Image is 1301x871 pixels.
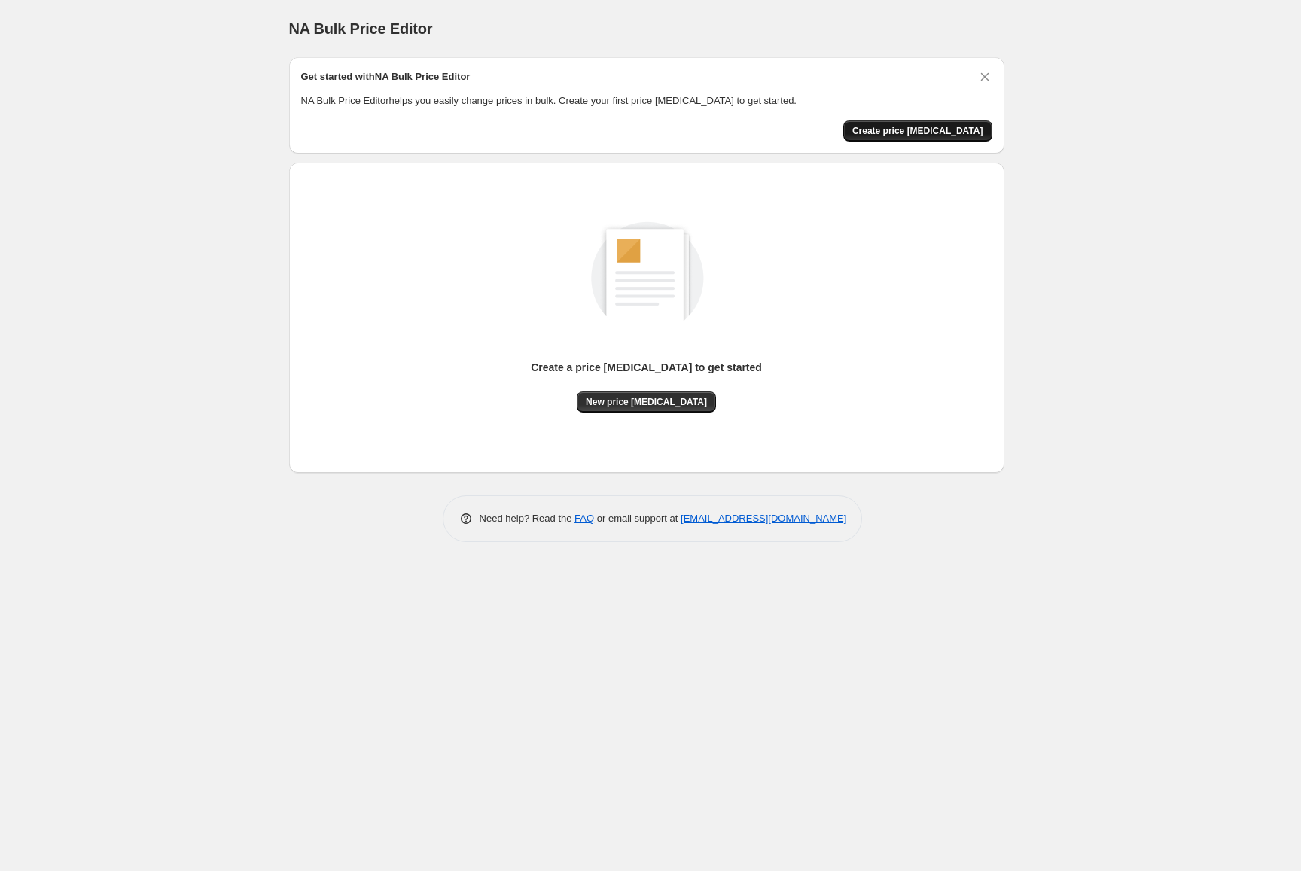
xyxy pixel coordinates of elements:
button: New price [MEDICAL_DATA] [577,391,716,413]
span: New price [MEDICAL_DATA] [586,396,707,408]
a: FAQ [574,513,594,524]
span: or email support at [594,513,681,524]
button: Dismiss card [977,69,992,84]
p: Create a price [MEDICAL_DATA] to get started [531,360,762,375]
span: Create price [MEDICAL_DATA] [852,125,983,137]
button: Create price change job [843,120,992,142]
span: NA Bulk Price Editor [289,20,433,37]
span: Need help? Read the [480,513,575,524]
a: [EMAIL_ADDRESS][DOMAIN_NAME] [681,513,846,524]
h2: Get started with NA Bulk Price Editor [301,69,471,84]
p: NA Bulk Price Editor helps you easily change prices in bulk. Create your first price [MEDICAL_DAT... [301,93,992,108]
